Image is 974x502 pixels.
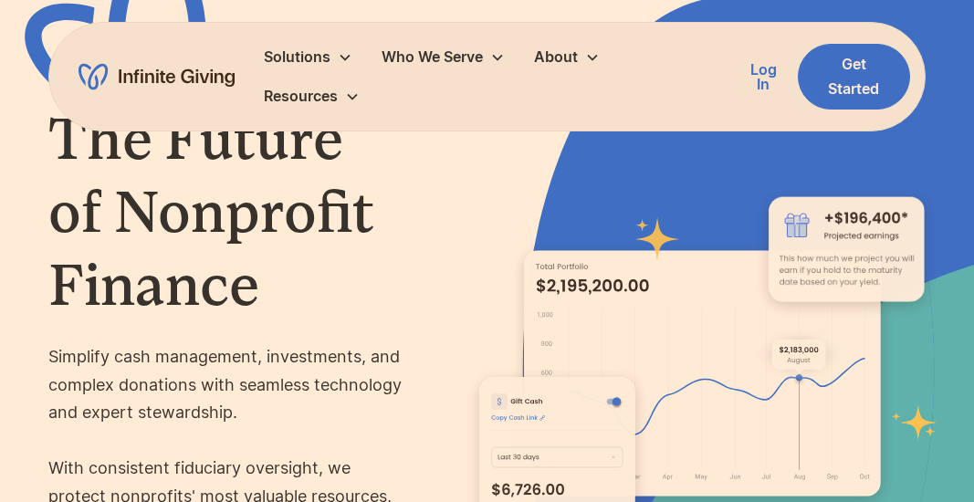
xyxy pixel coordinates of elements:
[79,62,235,91] a: home
[534,45,578,69] div: About
[264,84,338,109] div: Resources
[744,62,784,91] div: Log In
[264,45,330,69] div: Solutions
[524,250,881,497] img: nonprofit donation platform
[367,37,519,77] div: Who We Serve
[798,44,910,110] a: Get Started
[382,45,483,69] div: Who We Serve
[892,405,937,440] img: fundraising star
[48,102,405,321] h1: The Future of Nonprofit Finance
[249,77,374,116] div: Resources
[519,37,614,77] div: About
[249,37,367,77] div: Solutions
[744,58,784,95] a: Log In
